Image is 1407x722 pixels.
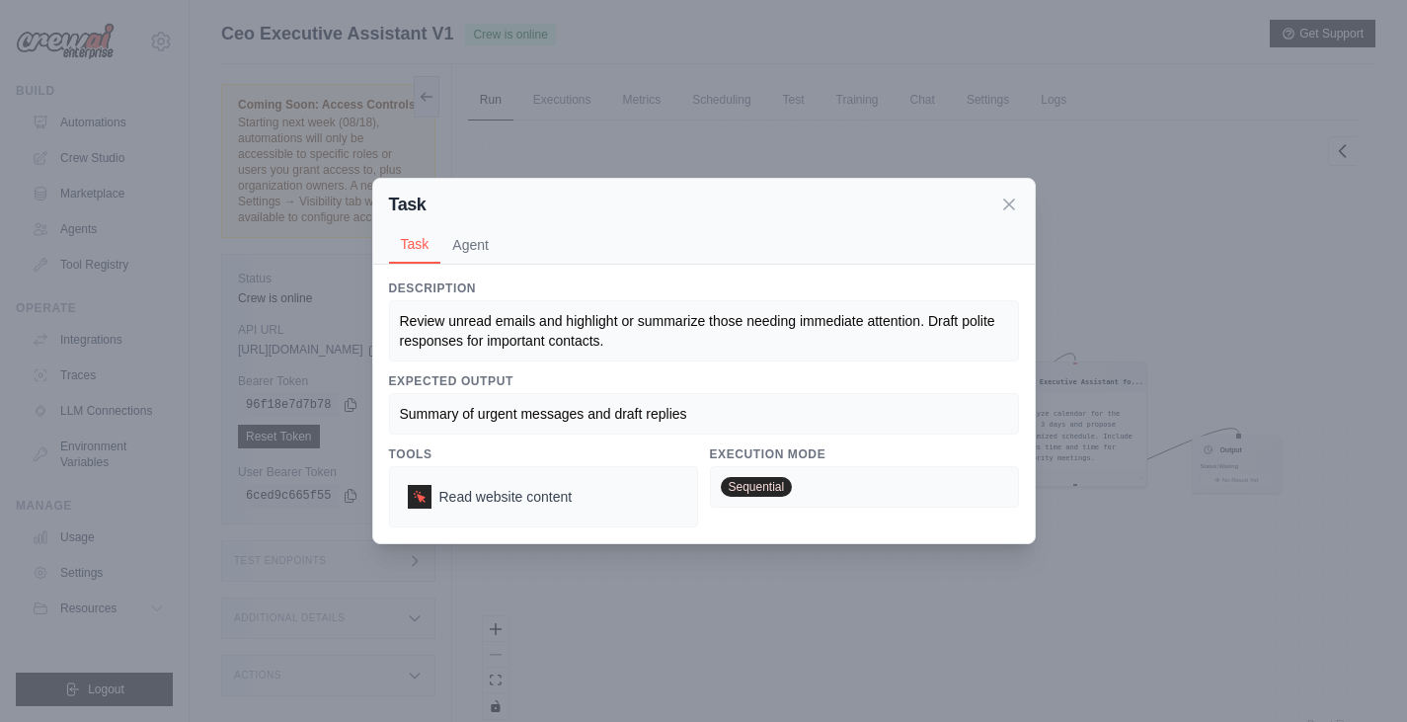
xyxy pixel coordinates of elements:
iframe: Chat Widget [1308,627,1407,722]
span: Sequential [721,477,793,497]
button: Agent [440,226,501,264]
span: Read website content [439,487,573,507]
h3: Expected Output [389,373,1019,389]
h3: Tools [389,446,698,462]
span: Review unread emails and highlight or summarize those needing immediate attention. Draft polite r... [400,313,999,349]
h3: Description [389,281,1019,296]
h3: Execution Mode [710,446,1019,462]
span: Summary of urgent messages and draft replies [400,406,687,422]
